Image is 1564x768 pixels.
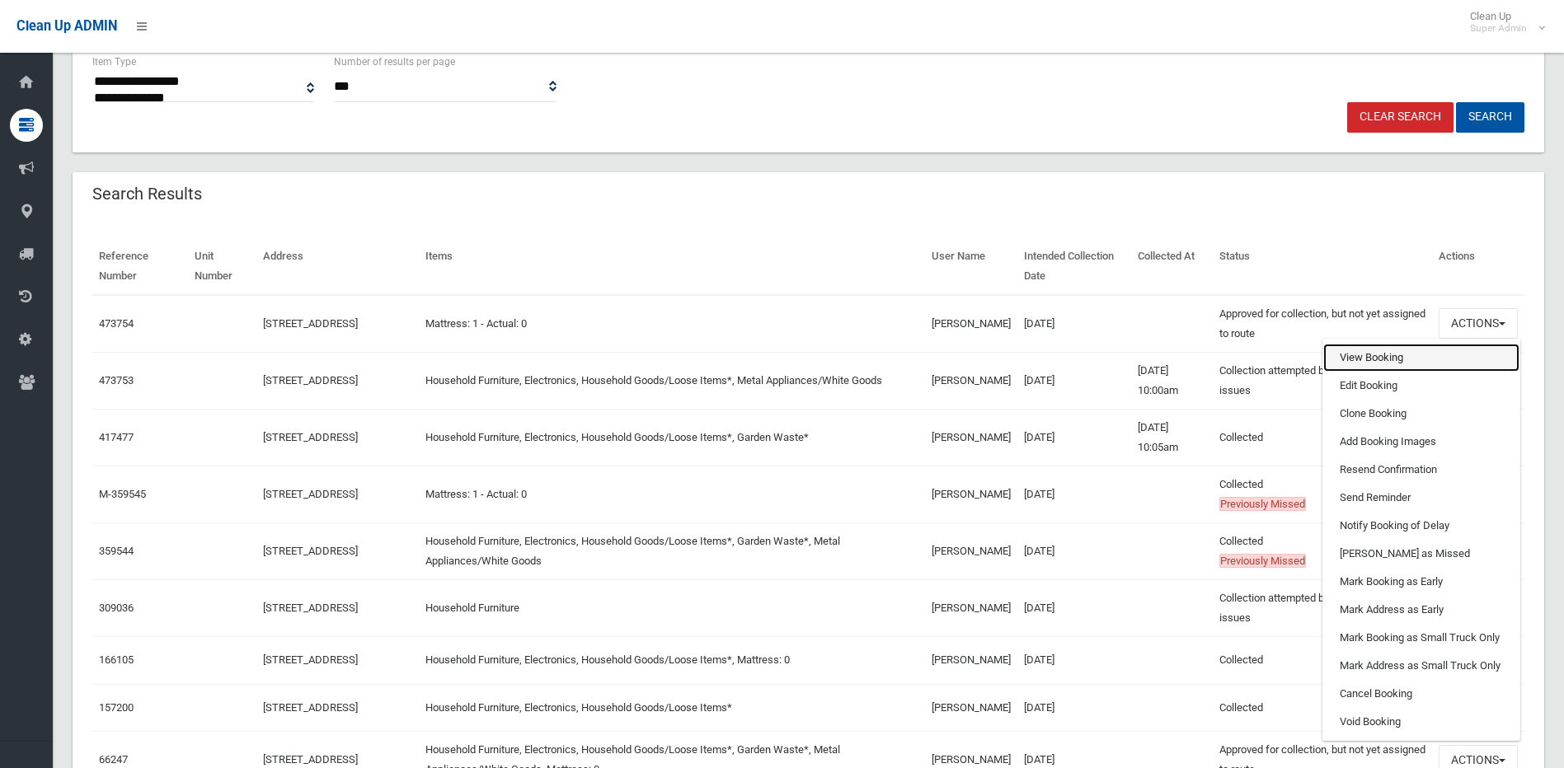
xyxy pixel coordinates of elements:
a: Resend Confirmation [1323,456,1519,484]
span: Previously Missed [1219,554,1306,568]
a: [STREET_ADDRESS] [263,753,358,766]
td: [DATE] [1017,522,1131,579]
td: [DATE] [1017,579,1131,636]
a: Mark Address as Early [1323,596,1519,624]
td: Mattress: 1 - Actual: 0 [419,466,926,522]
a: Cancel Booking [1323,680,1519,708]
a: Mark Address as Small Truck Only [1323,652,1519,680]
td: Mattress: 1 - Actual: 0 [419,295,926,353]
th: Actions [1432,238,1524,295]
a: Clear Search [1347,102,1454,133]
label: Number of results per page [334,53,455,71]
td: Household Furniture [419,579,926,636]
small: Super Admin [1470,22,1527,35]
a: 473754 [99,317,134,330]
td: Household Furniture, Electronics, Household Goods/Loose Items*, Mattress: 0 [419,636,926,684]
a: Void Booking [1323,708,1519,736]
td: Collected [1213,636,1432,684]
td: [PERSON_NAME] [925,522,1017,579]
td: Household Furniture, Electronics, Household Goods/Loose Items*, Garden Waste* [419,409,926,466]
header: Search Results [73,178,222,210]
td: [PERSON_NAME] [925,409,1017,466]
th: Reference Number [92,238,188,295]
td: [PERSON_NAME] [925,466,1017,522]
td: Collected [1213,409,1432,466]
td: Collection attempted but driver reported issues [1213,579,1432,636]
a: 417477 [99,431,134,443]
th: User Name [925,238,1017,295]
td: Collected [1213,466,1432,522]
a: M-359545 [99,488,146,500]
td: [DATE] [1017,466,1131,522]
td: Approved for collection, but not yet assigned to route [1213,295,1432,353]
a: [PERSON_NAME] as Missed [1323,540,1519,568]
th: Collected At [1131,238,1212,295]
a: 473753 [99,374,134,386]
a: Notify Booking of Delay [1323,512,1519,540]
td: Household Furniture, Electronics, Household Goods/Loose Items*, Garden Waste*, Metal Appliances/W... [419,522,926,579]
span: Previously Missed [1219,497,1306,511]
a: 66247 [99,753,128,766]
td: [PERSON_NAME] [925,295,1017,353]
td: [DATE] [1017,295,1131,353]
td: [PERSON_NAME] [925,684,1017,732]
td: [DATE] [1017,409,1131,466]
a: 309036 [99,602,134,614]
a: Clone Booking [1323,400,1519,428]
th: Intended Collection Date [1017,238,1131,295]
td: [PERSON_NAME] [925,579,1017,636]
a: [STREET_ADDRESS] [263,317,358,330]
a: 359544 [99,545,134,557]
span: Clean Up [1462,10,1543,35]
td: [DATE] 10:00am [1131,352,1212,409]
a: [STREET_ADDRESS] [263,545,358,557]
span: Clean Up ADMIN [16,18,117,34]
td: [PERSON_NAME] [925,636,1017,684]
a: [STREET_ADDRESS] [263,431,358,443]
td: Collected [1213,522,1432,579]
a: Add Booking Images [1323,428,1519,456]
a: [STREET_ADDRESS] [263,374,358,386]
th: Items [419,238,926,295]
label: Item Type [92,53,136,71]
td: [DATE] 10:05am [1131,409,1212,466]
a: View Booking [1323,344,1519,372]
td: Collected [1213,684,1432,732]
a: 157200 [99,701,134,714]
th: Unit Number [188,238,256,295]
a: Mark Booking as Early [1323,568,1519,596]
th: Address [256,238,419,295]
th: Status [1213,238,1432,295]
td: Collection attempted but driver reported issues [1213,352,1432,409]
td: [DATE] [1017,684,1131,732]
td: Household Furniture, Electronics, Household Goods/Loose Items* [419,684,926,732]
a: [STREET_ADDRESS] [263,701,358,714]
td: Household Furniture, Electronics, Household Goods/Loose Items*, Metal Appliances/White Goods [419,352,926,409]
a: Send Reminder [1323,484,1519,512]
button: Search [1456,102,1524,133]
a: [STREET_ADDRESS] [263,602,358,614]
button: Actions [1439,308,1518,339]
a: Edit Booking [1323,372,1519,400]
td: [DATE] [1017,636,1131,684]
td: [PERSON_NAME] [925,352,1017,409]
a: 166105 [99,653,134,666]
a: Mark Booking as Small Truck Only [1323,624,1519,652]
a: [STREET_ADDRESS] [263,488,358,500]
a: [STREET_ADDRESS] [263,653,358,666]
td: [DATE] [1017,352,1131,409]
